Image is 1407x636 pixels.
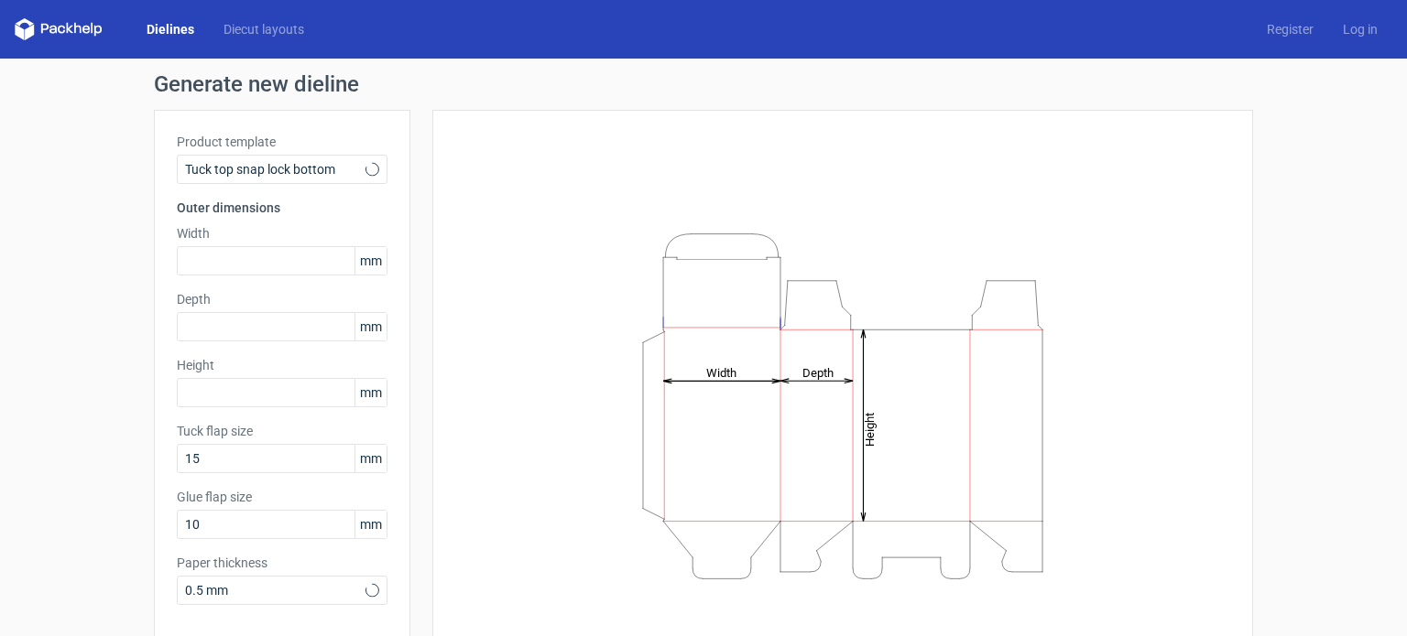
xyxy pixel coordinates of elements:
h3: Outer dimensions [177,199,387,217]
label: Glue flap size [177,488,387,506]
tspan: Depth [802,365,834,379]
a: Register [1252,20,1328,38]
span: mm [354,379,387,406]
span: mm [354,247,387,275]
span: mm [354,445,387,472]
label: Height [177,356,387,374]
a: Diecut layouts [209,20,319,38]
h1: Generate new dieline [154,73,1253,95]
a: Log in [1328,20,1392,38]
label: Product template [177,133,387,151]
span: 0.5 mm [185,581,365,599]
span: Tuck top snap lock bottom [185,160,365,178]
span: mm [354,313,387,340]
tspan: Height [863,412,877,446]
tspan: Width [706,365,736,379]
label: Tuck flap size [177,422,387,440]
label: Depth [177,290,387,308]
label: Paper thickness [177,554,387,572]
a: Dielines [132,20,209,38]
span: mm [354,511,387,538]
label: Width [177,224,387,243]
